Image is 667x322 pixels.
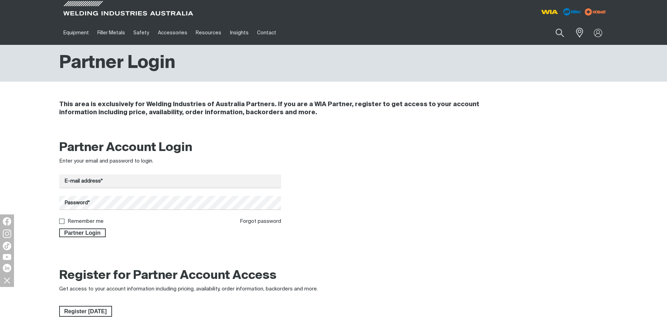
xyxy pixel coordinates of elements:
img: miller [583,7,608,17]
a: Equipment [59,21,93,45]
span: Get access to your account information including pricing, availability, order information, backor... [59,286,318,292]
img: Facebook [3,217,11,226]
h2: Partner Account Login [59,140,282,156]
a: Safety [129,21,153,45]
img: LinkedIn [3,264,11,272]
a: Insights [225,21,252,45]
span: Partner Login [60,228,105,238]
img: Instagram [3,229,11,238]
nav: Main [59,21,471,45]
input: Product name or item number... [539,25,571,41]
a: Accessories [154,21,192,45]
a: Resources [192,21,225,45]
div: Enter your email and password to login. [59,157,282,165]
span: Register [DATE] [60,306,111,317]
label: Remember me [68,219,104,224]
button: Search products [548,25,572,41]
a: Filler Metals [93,21,129,45]
h2: Register for Partner Account Access [59,268,277,283]
a: Forgot password [240,219,281,224]
img: TikTok [3,242,11,250]
button: Partner Login [59,228,106,238]
a: Contact [253,21,280,45]
h4: This area is exclusively for Welding Industries of Australia Partners. If you are a WIA Partner, ... [59,101,515,117]
a: Register Today [59,306,112,317]
h1: Partner Login [59,52,175,75]
img: YouTube [3,254,11,260]
img: hide socials [1,274,13,286]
